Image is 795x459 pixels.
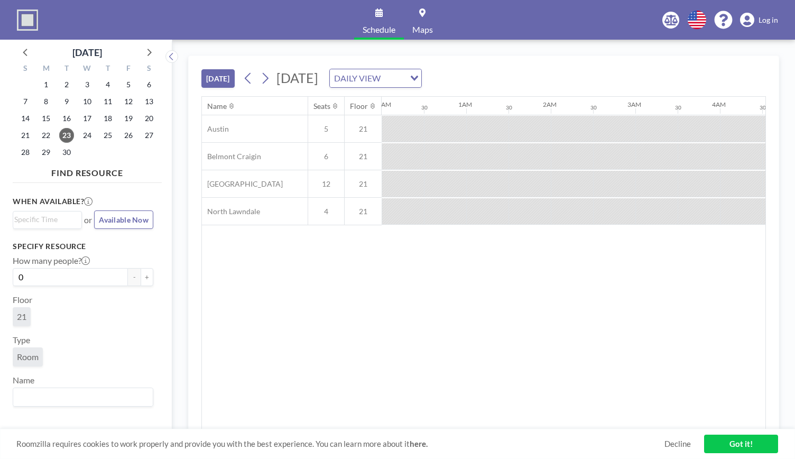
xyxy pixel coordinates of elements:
div: Search for option [13,388,153,406]
div: 2AM [543,100,557,108]
a: Got it! [704,435,778,453]
button: + [141,268,153,286]
a: Log in [740,13,778,27]
span: Friday, September 26, 2025 [121,128,136,143]
span: [DATE] [276,70,318,86]
span: Wednesday, September 10, 2025 [80,94,95,109]
div: T [97,62,118,76]
span: Saturday, September 13, 2025 [142,94,156,109]
h4: FIND RESOURCE [13,163,162,178]
div: F [118,62,138,76]
span: Roomzilla requires cookies to work properly and provide you with the best experience. You can lea... [16,439,664,449]
div: 1AM [458,100,472,108]
span: Tuesday, September 30, 2025 [59,145,74,160]
div: Search for option [330,69,421,87]
span: 12 [308,179,344,189]
span: Wednesday, September 3, 2025 [80,77,95,92]
span: Monday, September 29, 2025 [39,145,53,160]
span: Tuesday, September 9, 2025 [59,94,74,109]
span: DAILY VIEW [332,71,383,85]
label: Floor [13,295,32,305]
span: 21 [17,311,26,322]
span: Tuesday, September 23, 2025 [59,128,74,143]
span: North Lawndale [202,207,260,216]
span: Monday, September 1, 2025 [39,77,53,92]
span: Wednesday, September 17, 2025 [80,111,95,126]
span: 5 [308,124,344,134]
div: 30 [760,104,766,111]
span: Maps [412,25,433,34]
button: [DATE] [201,69,235,88]
div: S [138,62,159,76]
span: 6 [308,152,344,161]
div: 30 [421,104,428,111]
img: organization-logo [17,10,38,31]
span: Monday, September 8, 2025 [39,94,53,109]
div: Name [207,102,227,111]
span: Available Now [99,215,149,224]
div: Seats [313,102,330,111]
span: Saturday, September 27, 2025 [142,128,156,143]
div: M [36,62,57,76]
div: 30 [590,104,597,111]
span: Sunday, September 7, 2025 [18,94,33,109]
span: Friday, September 12, 2025 [121,94,136,109]
span: 21 [345,152,382,161]
div: 30 [675,104,681,111]
input: Search for option [14,214,76,225]
div: 3AM [627,100,641,108]
span: Belmont Craigin [202,152,261,161]
span: Tuesday, September 2, 2025 [59,77,74,92]
span: Monday, September 22, 2025 [39,128,53,143]
span: Saturday, September 20, 2025 [142,111,156,126]
span: Thursday, September 4, 2025 [100,77,115,92]
span: Thursday, September 18, 2025 [100,111,115,126]
span: or [84,215,92,225]
input: Search for option [384,71,404,85]
div: 30 [506,104,512,111]
span: Sunday, September 21, 2025 [18,128,33,143]
span: Friday, September 5, 2025 [121,77,136,92]
div: Search for option [13,212,81,227]
div: 12AM [374,100,391,108]
div: Floor [350,102,368,111]
button: Available Now [94,210,153,229]
span: Thursday, September 25, 2025 [100,128,115,143]
div: [DATE] [72,45,102,60]
div: W [77,62,98,76]
span: 21 [345,207,382,216]
a: Decline [664,439,691,449]
span: 21 [345,179,382,189]
span: Sunday, September 28, 2025 [18,145,33,160]
span: Thursday, September 11, 2025 [100,94,115,109]
span: Tuesday, September 16, 2025 [59,111,74,126]
span: Log in [759,15,778,25]
span: Saturday, September 6, 2025 [142,77,156,92]
label: Type [13,335,30,345]
input: Search for option [14,390,147,404]
div: T [57,62,77,76]
span: Austin [202,124,229,134]
label: Name [13,375,34,385]
span: Friday, September 19, 2025 [121,111,136,126]
span: 4 [308,207,344,216]
span: Room [17,352,39,362]
a: here. [410,439,428,448]
span: Schedule [363,25,395,34]
h3: Specify resource [13,242,153,251]
span: Wednesday, September 24, 2025 [80,128,95,143]
span: [GEOGRAPHIC_DATA] [202,179,283,189]
span: Sunday, September 14, 2025 [18,111,33,126]
span: 21 [345,124,382,134]
span: Monday, September 15, 2025 [39,111,53,126]
button: - [128,268,141,286]
div: S [15,62,36,76]
label: How many people? [13,255,90,266]
div: 4AM [712,100,726,108]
